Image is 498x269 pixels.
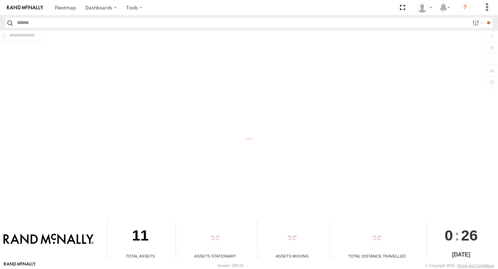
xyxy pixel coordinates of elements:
[330,254,340,259] div: Total distance travelled by all assets within specified date range and applied filters
[176,253,255,259] div: Assets Stationary
[107,220,173,253] div: 11
[7,5,43,10] img: rand-logo.svg
[257,254,268,259] div: Total number of assets current in transit.
[257,253,327,259] div: Assets Moving
[427,220,495,250] div: :
[217,263,244,268] div: Version: 308.01
[4,262,36,269] a: Visit our Website
[459,2,471,13] i: ?
[330,253,424,259] div: Total Distance Travelled
[176,254,186,259] div: Total number of assets current stationary.
[445,220,453,250] span: 0
[107,253,173,259] div: Total Assets
[107,254,118,259] div: Total number of Enabled Assets
[457,263,494,268] a: Terms and Conditions
[3,234,94,245] img: Rand McNally
[469,18,484,28] label: Search Filter Options
[425,263,494,268] div: © Copyright 2025 -
[427,251,495,259] div: [DATE]
[461,220,478,250] span: 26
[415,2,435,13] div: Valeo Dash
